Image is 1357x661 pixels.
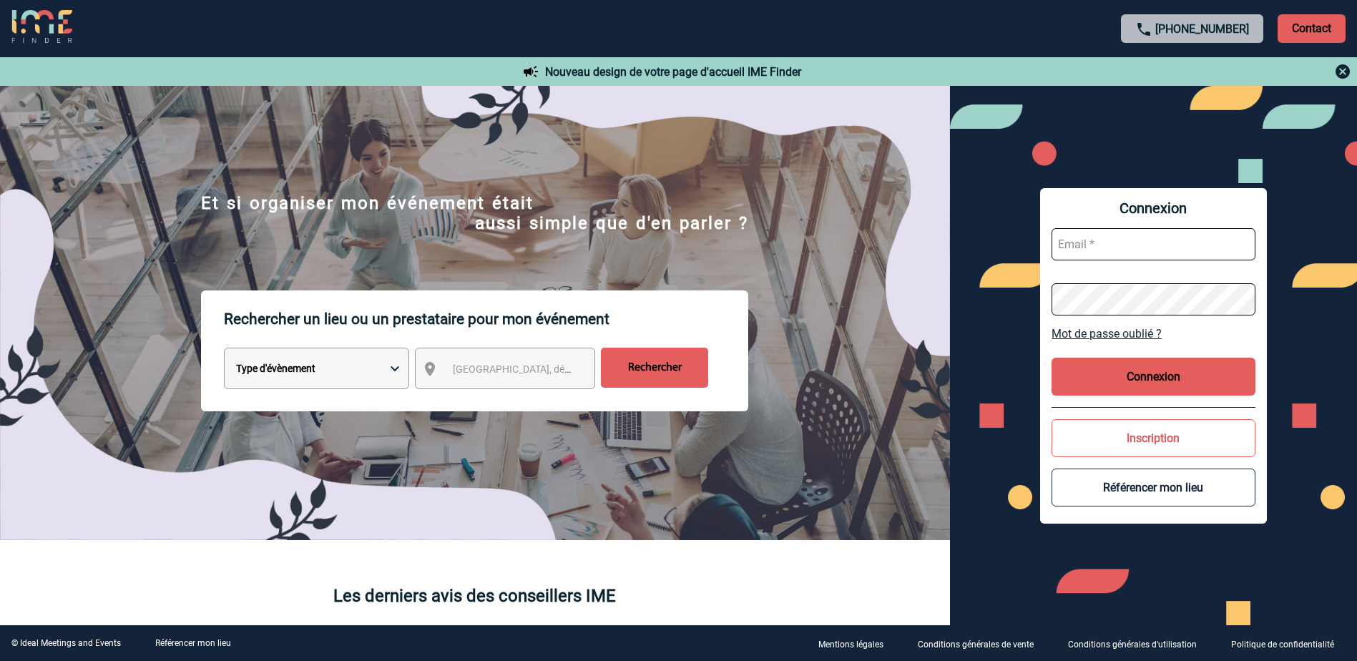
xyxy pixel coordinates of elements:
[453,363,652,375] span: [GEOGRAPHIC_DATA], département, région...
[807,637,906,650] a: Mentions légales
[224,290,748,348] p: Rechercher un lieu ou un prestataire pour mon événement
[1057,637,1220,650] a: Conditions générales d'utilisation
[1052,200,1255,217] span: Connexion
[1052,419,1255,457] button: Inscription
[1052,228,1255,260] input: Email *
[1052,327,1255,341] a: Mot de passe oublié ?
[1135,21,1152,38] img: call-24-px.png
[1220,637,1357,650] a: Politique de confidentialité
[1052,469,1255,506] button: Référencer mon lieu
[1052,358,1255,396] button: Connexion
[906,637,1057,650] a: Conditions générales de vente
[1231,640,1334,650] p: Politique de confidentialité
[918,640,1034,650] p: Conditions générales de vente
[1278,14,1346,43] p: Contact
[601,348,708,388] input: Rechercher
[1068,640,1197,650] p: Conditions générales d'utilisation
[1155,22,1249,36] a: [PHONE_NUMBER]
[818,640,883,650] p: Mentions légales
[155,638,231,648] a: Référencer mon lieu
[11,638,121,648] div: © Ideal Meetings and Events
